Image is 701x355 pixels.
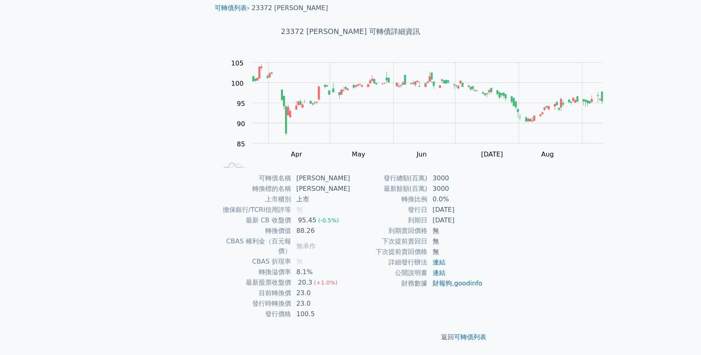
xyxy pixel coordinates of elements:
span: 無 [296,258,303,265]
td: 到期日 [350,215,428,226]
td: 財務數據 [350,278,428,289]
td: 下次提前賣回價格 [350,247,428,257]
a: 財報狗 [433,279,452,287]
li: › [215,3,249,13]
p: 返回 [208,332,493,342]
td: 3000 [428,184,483,194]
tspan: Apr [291,150,302,158]
a: 可轉債列表 [454,333,486,341]
tspan: 100 [231,80,244,87]
td: 轉換比例 [350,194,428,205]
td: 下次提前賣回日 [350,236,428,247]
td: 目前轉換價 [218,288,291,298]
iframe: Chat Widget [661,316,701,355]
td: 公開說明書 [350,268,428,278]
td: 8.1% [291,267,350,277]
td: 擔保銀行/TCRI信用評等 [218,205,291,215]
a: 連結 [433,258,446,266]
div: 聊天小工具 [661,316,701,355]
div: 95.45 [296,216,318,225]
td: [DATE] [428,215,483,226]
td: 發行總額(百萬) [350,173,428,184]
span: 無 [296,206,303,213]
td: 發行價格 [218,309,291,319]
a: 可轉債列表 [215,4,247,12]
td: 無 [428,226,483,236]
g: Series [253,64,603,135]
tspan: [DATE] [481,150,503,158]
td: 3000 [428,173,483,184]
td: 轉換標的名稱 [218,184,291,194]
td: 到期賣回價格 [350,226,428,236]
td: 上市櫃別 [218,194,291,205]
td: 23.0 [291,288,350,298]
td: CBAS 權利金（百元報價） [218,236,291,256]
span: (-0.5%) [318,217,339,224]
a: 連結 [433,269,446,277]
li: 23372 [PERSON_NAME] [252,3,328,13]
td: , [428,278,483,289]
td: 無 [428,236,483,247]
tspan: 105 [231,59,244,67]
span: (+1.0%) [314,279,338,286]
td: 轉換價值 [218,226,291,236]
div: 20.3 [296,278,314,287]
td: 最新餘額(百萬) [350,184,428,194]
td: 轉換溢價率 [218,267,291,277]
td: 0.0% [428,194,483,205]
td: 發行時轉換價 [218,298,291,309]
td: 88.26 [291,226,350,236]
tspan: Aug [541,150,554,158]
td: 可轉債名稱 [218,173,291,184]
td: 100.5 [291,309,350,319]
td: [PERSON_NAME] [291,173,350,184]
td: 最新 CB 收盤價 [218,215,291,226]
tspan: May [352,150,365,158]
tspan: 95 [237,100,245,108]
td: 上市 [291,194,350,205]
tspan: 90 [237,120,245,128]
td: 詳細發行辦法 [350,257,428,268]
td: 無 [428,247,483,257]
h1: 23372 [PERSON_NAME] 可轉債詳細資訊 [208,26,493,37]
tspan: 85 [237,140,245,148]
td: 最新股票收盤價 [218,277,291,288]
g: Chart [227,59,615,158]
td: [DATE] [428,205,483,215]
td: [PERSON_NAME] [291,184,350,194]
span: 無承作 [296,242,316,250]
td: CBAS 折現率 [218,256,291,267]
td: 發行日 [350,205,428,215]
tspan: Jun [416,150,427,158]
td: 23.0 [291,298,350,309]
a: goodinfo [454,279,482,287]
